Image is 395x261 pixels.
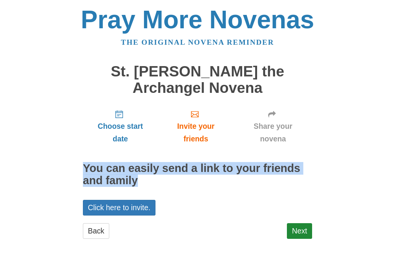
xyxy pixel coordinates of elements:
[165,120,226,145] span: Invite your friends
[81,5,314,34] a: Pray More Novenas
[121,38,274,46] a: The original novena reminder
[158,104,234,149] a: Invite your friends
[241,120,304,145] span: Share your novena
[83,63,312,96] h1: St. [PERSON_NAME] the Archangel Novena
[287,223,312,239] a: Next
[91,120,150,145] span: Choose start date
[83,200,155,216] a: Click here to invite.
[83,104,158,149] a: Choose start date
[83,223,109,239] a: Back
[83,162,312,187] h2: You can easily send a link to your friends and family
[234,104,312,149] a: Share your novena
